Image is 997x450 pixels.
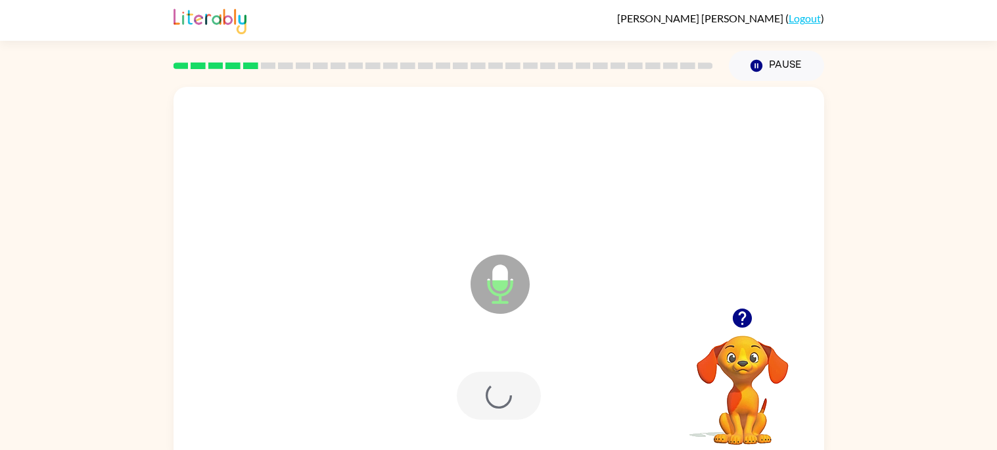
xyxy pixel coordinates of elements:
button: Pause [729,51,824,81]
img: Literably [174,5,246,34]
span: [PERSON_NAME] [PERSON_NAME] [617,12,785,24]
div: ( ) [617,12,824,24]
a: Logout [789,12,821,24]
video: Your browser must support playing .mp4 files to use Literably. Please try using another browser. [677,315,808,447]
